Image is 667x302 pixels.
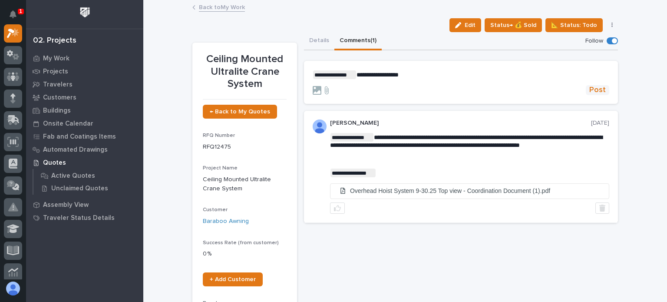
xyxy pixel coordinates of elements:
[490,20,536,30] span: Status→ 💰 Sold
[4,5,22,23] button: Notifications
[51,172,95,180] p: Active Quotes
[43,120,93,128] p: Onsite Calendar
[203,249,287,259] p: 0 %
[43,146,108,154] p: Automated Drawings
[591,119,609,127] p: [DATE]
[43,133,116,141] p: Fab and Coatings Items
[449,18,481,32] button: Edit
[33,182,143,194] a: Unclaimed Quotes
[203,133,235,138] span: RFQ Number
[11,10,22,24] div: Notifications1
[595,202,609,214] button: Delete post
[19,8,22,14] p: 1
[26,52,143,65] a: My Work
[313,119,327,133] img: ALV-UjVK11pvv0JrxM8bNkTQWfv4xnZ85s03ZHtFT3xxB8qVTUjtPHO-DWWZTEdA35mZI6sUjE79Qfstu9ANu_EFnWHbkWd3s...
[51,185,108,192] p: Unclaimed Quotes
[43,201,89,209] p: Assembly View
[203,105,277,119] a: ← Back to My Quotes
[33,36,76,46] div: 02. Projects
[330,184,609,199] a: Overhead Hoist System 9-30.25 Top view - Coordination Document (1).pdf
[33,169,143,182] a: Active Quotes
[4,279,22,298] button: users-avatar
[199,2,245,12] a: Back toMy Work
[330,119,591,127] p: [PERSON_NAME]
[586,85,609,95] button: Post
[43,68,68,76] p: Projects
[485,18,542,32] button: Status→ 💰 Sold
[210,276,256,282] span: + Add Customer
[585,37,603,45] p: Follow
[334,32,382,50] button: Comments (1)
[465,21,475,29] span: Edit
[77,4,93,20] img: Workspace Logo
[545,18,603,32] button: 📐 Status: Todo
[330,202,345,214] button: like this post
[203,53,287,90] p: Ceiling Mounted Ultralite Crane System
[26,78,143,91] a: Travelers
[203,240,279,246] span: Success Rate (from customer)
[26,130,143,143] a: Fab and Coatings Items
[210,109,270,115] span: ← Back to My Quotes
[203,272,263,286] a: + Add Customer
[43,107,71,115] p: Buildings
[26,117,143,130] a: Onsite Calendar
[203,166,238,171] span: Project Name
[203,175,287,193] p: Ceiling Mounted Ultralite Crane System
[26,198,143,211] a: Assembly View
[43,55,69,63] p: My Work
[26,65,143,78] a: Projects
[203,217,249,226] a: Baraboo Awning
[43,94,76,102] p: Customers
[26,91,143,104] a: Customers
[26,143,143,156] a: Automated Drawings
[26,104,143,117] a: Buildings
[551,20,597,30] span: 📐 Status: Todo
[203,207,228,212] span: Customer
[43,214,115,222] p: Traveler Status Details
[304,32,334,50] button: Details
[26,156,143,169] a: Quotes
[43,81,73,89] p: Travelers
[26,211,143,224] a: Traveler Status Details
[589,85,606,95] span: Post
[43,159,66,167] p: Quotes
[203,143,287,152] p: RFQ12475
